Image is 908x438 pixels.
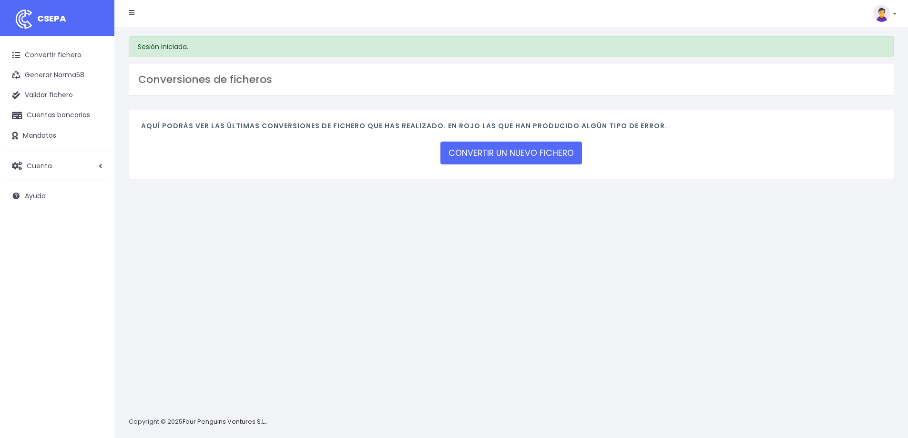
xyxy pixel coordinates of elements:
img: profile [873,5,890,22]
span: Cuenta [27,161,52,170]
p: Copyright © 2025 . [129,417,267,427]
a: Validar fichero [5,85,110,105]
img: logo [12,7,36,31]
a: Ayuda [5,186,110,206]
a: Mandatos [5,126,110,146]
span: CSEPA [37,12,66,24]
a: Cuentas bancarias [5,105,110,125]
span: Ayuda [25,191,46,201]
a: Cuenta [5,156,110,176]
div: Sesión iniciada. [129,36,894,57]
a: Four Penguins Ventures S.L. [183,417,266,426]
a: CONVERTIR UN NUEVO FICHERO [440,142,582,164]
a: Convertir fichero [5,45,110,65]
a: Generar Norma58 [5,65,110,85]
h4: Aquí podrás ver las últimas conversiones de fichero que has realizado. En rojo las que han produc... [141,122,881,135]
h3: Conversiones de ficheros [138,73,884,86]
